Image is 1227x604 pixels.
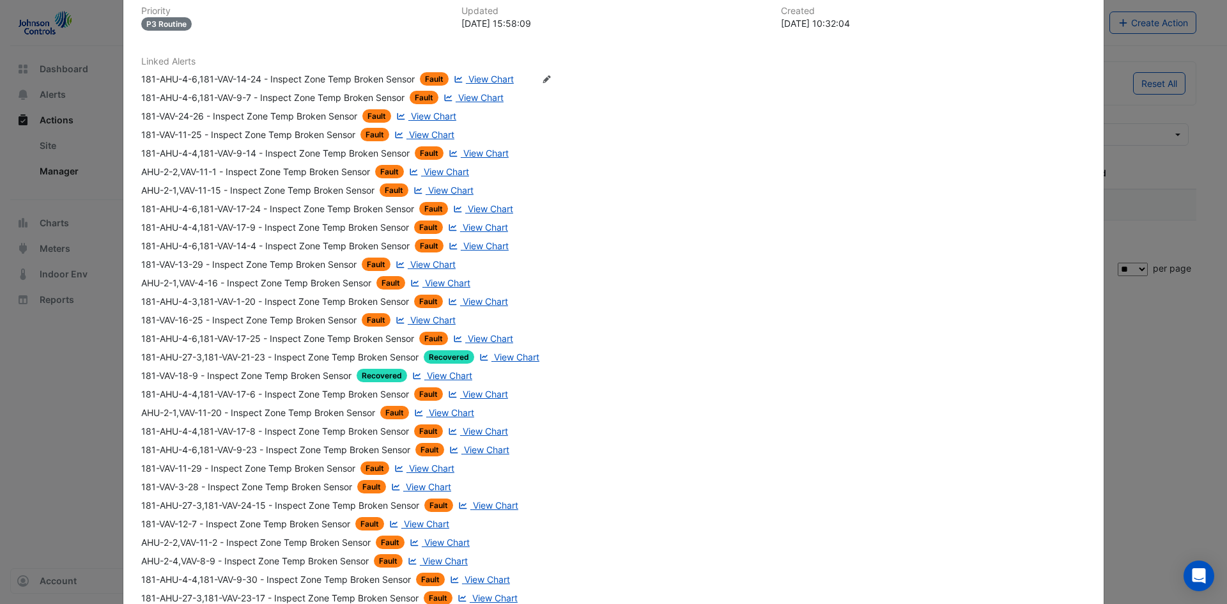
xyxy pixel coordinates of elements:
h6: Updated [461,6,766,17]
span: Fault [362,109,391,123]
span: View Chart [428,185,474,196]
a: View Chart [394,109,456,123]
span: Fault [375,165,404,178]
span: Fault [415,239,444,252]
a: View Chart [446,146,509,160]
span: Fault [374,554,403,568]
a: View Chart [392,128,454,141]
span: View Chart [473,500,518,511]
span: Fault [355,517,384,530]
a: View Chart [447,573,510,586]
div: 181-VAV-18-9 - Inspect Zone Temp Broken Sensor [141,369,351,382]
span: Recovered [357,369,407,382]
a: View Chart [407,536,470,549]
div: Open Intercom Messenger [1184,561,1214,591]
div: 181-AHU-4-4,181-VAV-17-8 - Inspect Zone Temp Broken Sensor [141,424,409,438]
span: View Chart [494,352,539,362]
span: Fault [362,258,390,271]
span: Fault [416,573,445,586]
span: Fault [357,480,386,493]
span: Fault [376,536,405,549]
span: View Chart [422,555,468,566]
div: 181-VAV-12-7 - Inspect Zone Temp Broken Sensor [141,517,350,530]
span: Fault [410,91,438,104]
a: View Chart [389,480,451,493]
span: Fault [380,406,409,419]
span: View Chart [468,74,514,84]
h6: Created [781,6,1086,17]
a: View Chart [392,461,454,475]
span: View Chart [463,296,508,307]
span: Fault [419,332,448,345]
h6: Priority [141,6,446,17]
div: 181-AHU-4-4,181-VAV-17-9 - Inspect Zone Temp Broken Sensor [141,221,409,234]
div: 181-VAV-13-29 - Inspect Zone Temp Broken Sensor [141,258,357,271]
a: View Chart [387,517,449,530]
span: View Chart [404,518,449,529]
span: Fault [414,387,443,401]
div: [DATE] 10:32:04 [781,17,1086,30]
div: 181-AHU-4-4,181-VAV-9-14 - Inspect Zone Temp Broken Sensor [141,146,410,160]
h6: Linked Alerts [141,56,1086,67]
div: 181-AHU-4-6,181-VAV-9-23 - Inspect Zone Temp Broken Sensor [141,443,410,456]
span: View Chart [410,259,456,270]
span: Fault [420,72,449,86]
span: View Chart [463,240,509,251]
a: View Chart [406,165,469,178]
div: 181-AHU-27-3,181-VAV-21-23 - Inspect Zone Temp Broken Sensor [141,350,419,364]
span: View Chart [424,537,470,548]
span: View Chart [409,463,454,474]
div: 181-AHU-4-3,181-VAV-1-20 - Inspect Zone Temp Broken Sensor [141,295,409,308]
div: 181-VAV-11-29 - Inspect Zone Temp Broken Sensor [141,461,355,475]
a: View Chart [412,406,474,419]
div: AHU-2-2,VAV-11-2 - Inspect Zone Temp Broken Sensor [141,536,371,549]
span: Fault [414,295,443,308]
span: View Chart [411,111,456,121]
span: Fault [424,499,453,512]
div: 181-AHU-4-6,181-VAV-17-25 - Inspect Zone Temp Broken Sensor [141,332,414,345]
span: View Chart [463,426,508,437]
a: View Chart [410,369,472,382]
a: View Chart [441,91,504,104]
div: 181-AHU-4-6,181-VAV-9-7 - Inspect Zone Temp Broken Sensor [141,91,405,104]
span: View Chart [463,222,508,233]
span: View Chart [472,592,518,603]
div: 181-AHU-4-6,181-VAV-14-24 - Inspect Zone Temp Broken Sensor [141,72,415,86]
span: Fault [362,313,390,327]
a: View Chart [393,313,456,327]
span: Fault [415,146,444,160]
span: View Chart [468,203,513,214]
div: AHU-2-1,VAV-4-16 - Inspect Zone Temp Broken Sensor [141,276,371,290]
div: 181-VAV-24-26 - Inspect Zone Temp Broken Sensor [141,109,357,123]
a: View Chart [445,387,508,401]
div: 181-AHU-4-4,181-VAV-17-6 - Inspect Zone Temp Broken Sensor [141,387,409,401]
div: 181-AHU-4-6,181-VAV-17-24 - Inspect Zone Temp Broken Sensor [141,202,414,215]
div: [DATE] 15:58:09 [461,17,766,30]
span: View Chart [406,481,451,492]
span: Fault [414,424,443,438]
a: View Chart [393,258,456,271]
span: View Chart [463,389,508,399]
a: View Chart [445,424,508,438]
span: View Chart [410,314,456,325]
span: View Chart [464,444,509,455]
a: View Chart [446,239,509,252]
a: View Chart [477,350,539,364]
div: AHU-2-2,VAV-11-1 - Inspect Zone Temp Broken Sensor [141,165,370,178]
span: Fault [360,461,389,475]
div: 181-AHU-4-6,181-VAV-14-4 - Inspect Zone Temp Broken Sensor [141,239,410,252]
div: AHU-2-1,VAV-11-20 - Inspect Zone Temp Broken Sensor [141,406,375,419]
span: View Chart [458,92,504,103]
div: 181-AHU-4-4,181-VAV-9-30 - Inspect Zone Temp Broken Sensor [141,573,411,586]
span: Fault [419,202,448,215]
span: View Chart [429,407,474,418]
a: View Chart [445,221,508,234]
a: View Chart [445,295,508,308]
a: View Chart [451,72,514,86]
span: Recovered [424,350,474,364]
a: View Chart [447,443,509,456]
div: 181-AHU-27-3,181-VAV-24-15 - Inspect Zone Temp Broken Sensor [141,499,419,512]
fa-icon: Edit Linked Alerts [542,75,552,84]
span: Fault [414,221,443,234]
a: View Chart [411,183,474,197]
